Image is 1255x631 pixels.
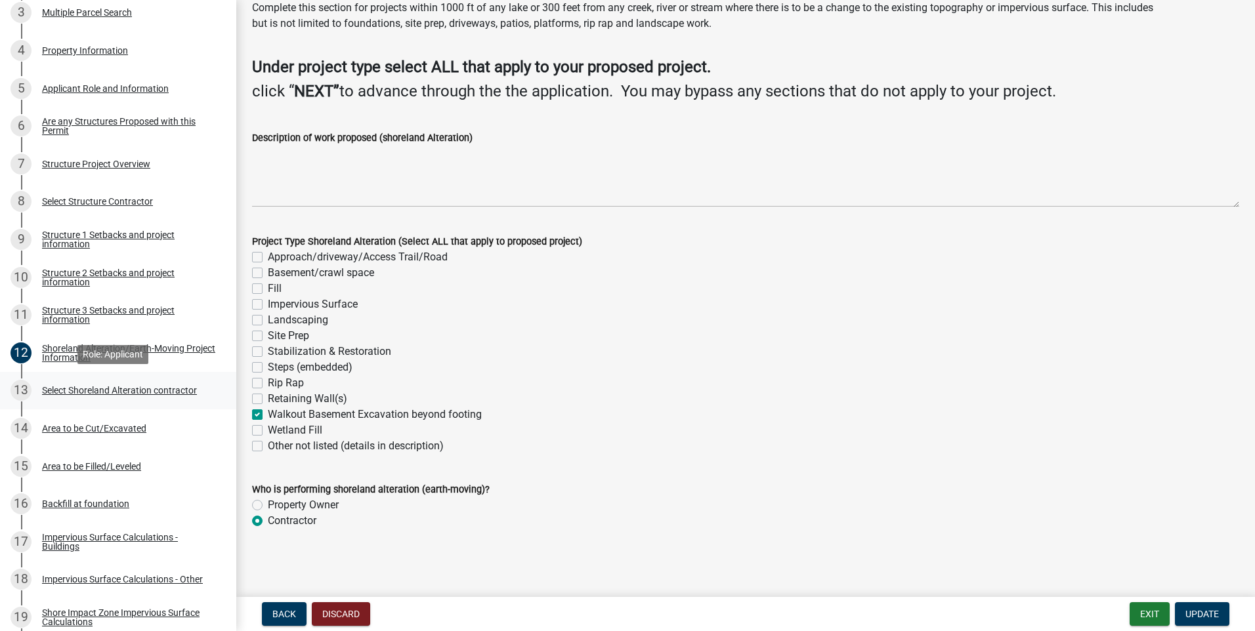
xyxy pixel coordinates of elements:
[42,608,215,626] div: Shore Impact Zone Impervious Surface Calculations
[11,493,32,514] div: 16
[11,304,32,325] div: 11
[252,237,582,247] label: Project Type Shoreland Alteration (Select ALL that apply to proposed project)
[11,115,32,136] div: 6
[268,249,448,265] label: Approach/driveway/Access Trail/Road
[42,344,215,362] div: Shoreland Alteration/Earth-Moving Project Information
[11,531,32,552] div: 17
[272,609,296,619] span: Back
[42,306,215,324] div: Structure 3 Setbacks and project information
[11,229,32,250] div: 9
[42,424,146,433] div: Area to be Cut/Excavated
[268,296,358,312] label: Impervious Surface
[11,191,32,212] div: 8
[268,513,316,529] label: Contractor
[252,485,490,495] label: Who is performing shoreland alteration (earth-moving)?
[268,422,322,438] label: Wetland Fill
[1185,609,1219,619] span: Update
[11,153,32,174] div: 7
[268,391,347,407] label: Retaining Wall(s)
[42,268,215,287] div: Structure 2 Setbacks and project information
[42,8,132,17] div: Multiple Parcel Search
[11,380,32,401] div: 13
[11,78,32,99] div: 5
[262,602,307,626] button: Back
[11,569,32,590] div: 18
[42,84,169,93] div: Applicant Role and Information
[1175,602,1229,626] button: Update
[268,265,374,281] label: Basement/crawl space
[252,134,473,143] label: Description of work proposed (shoreland Alteration)
[312,602,370,626] button: Discard
[268,344,391,359] label: Stabilization & Restoration
[42,46,128,55] div: Property Information
[42,575,203,584] div: Impervious Surface Calculations - Other
[11,607,32,628] div: 19
[294,82,339,100] strong: NEXT”
[268,359,352,375] label: Steps (embedded)
[11,456,32,477] div: 15
[42,462,141,471] div: Area to be Filled/Leveled
[268,375,304,391] label: Rip Rap
[42,197,153,206] div: Select Structure Contractor
[268,312,328,328] label: Landscaping
[11,267,32,288] div: 10
[268,281,282,296] label: Fill
[42,230,215,249] div: Structure 1 Setbacks and project information
[42,499,129,508] div: Backfill at foundation
[77,345,148,364] div: Role: Applicant
[268,438,444,454] label: Other not listed (details in description)
[252,82,1239,101] h4: click “ to advance through the the application. You may bypass any sections that do not apply to ...
[42,386,197,395] div: Select Shoreland Alteration contractor
[268,497,339,513] label: Property Owner
[11,2,32,23] div: 3
[11,40,32,61] div: 4
[268,407,482,422] label: Walkout Basement Excavation beyond footing
[11,418,32,439] div: 14
[252,58,711,76] strong: Under project type select ALL that apply to your proposed project.
[268,328,309,344] label: Site Prep
[1130,602,1170,626] button: Exit
[42,117,215,135] div: Are any Structures Proposed with this Permit
[42,159,150,169] div: Structure Project Overview
[42,533,215,551] div: Impervious Surface Calculations - Buildings
[11,342,32,363] div: 12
